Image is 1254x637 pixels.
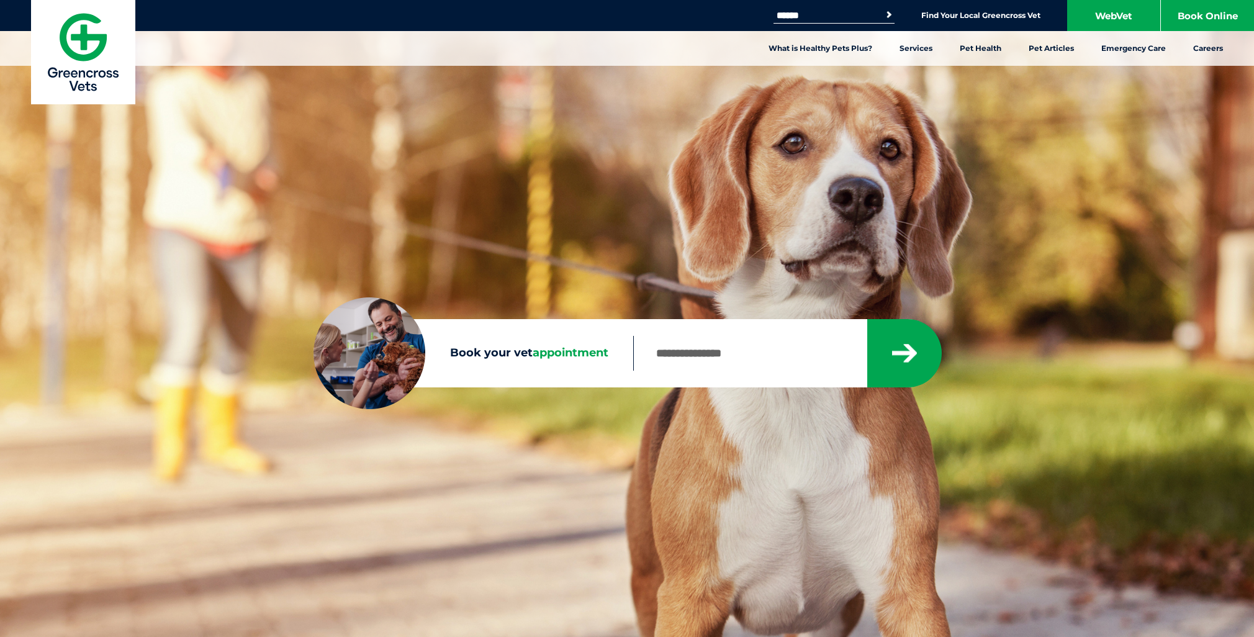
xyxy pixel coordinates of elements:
a: What is Healthy Pets Plus? [755,31,886,66]
a: Careers [1180,31,1237,66]
a: Services [886,31,946,66]
a: Find Your Local Greencross Vet [921,11,1040,20]
a: Pet Articles [1015,31,1088,66]
a: Pet Health [946,31,1015,66]
button: Search [883,9,895,21]
span: appointment [533,346,608,359]
a: Emergency Care [1088,31,1180,66]
label: Book your vet [313,344,633,363]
